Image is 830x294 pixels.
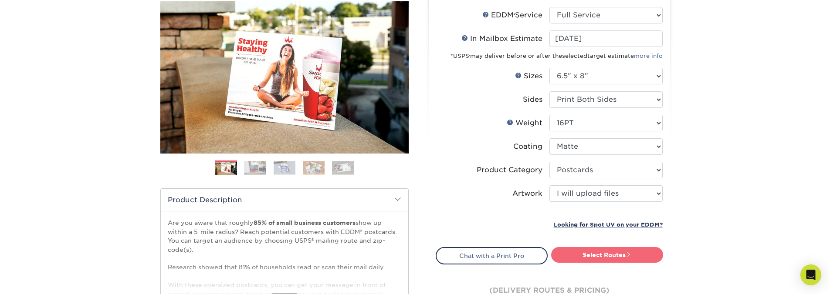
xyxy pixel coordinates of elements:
[469,54,470,57] sup: ®
[800,264,821,285] div: Open Intercom Messenger
[482,10,542,20] div: EDDM Service
[512,188,542,199] div: Artwork
[514,13,515,17] sup: ®
[436,247,548,264] a: Chat with a Print Pro
[523,94,542,105] div: Sides
[274,161,295,174] img: EDDM 03
[254,219,356,226] strong: 85% of small business customers
[551,247,663,263] a: Select Routes
[303,161,325,174] img: EDDM 04
[461,33,542,44] div: In Mailbox Estimate
[513,141,542,152] div: Coating
[215,161,237,176] img: EDDM 01
[332,161,354,174] img: EDDM 05
[554,221,663,228] small: Looking for Spot UV on your EDDM?
[562,53,587,59] span: selected
[507,118,542,128] div: Weight
[634,53,663,59] a: more info
[161,189,408,211] h2: Product Description
[244,161,266,174] img: EDDM 02
[451,53,663,59] small: *USPS may deliver before or after the target estimate
[554,220,663,228] a: Looking for Spot UV on your EDDM?
[477,165,542,175] div: Product Category
[549,30,663,47] input: Select Date
[515,71,542,81] div: Sizes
